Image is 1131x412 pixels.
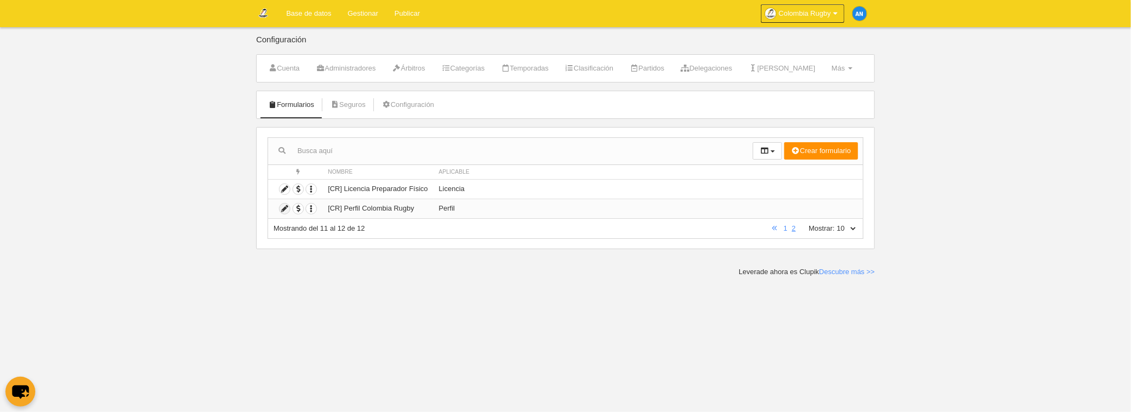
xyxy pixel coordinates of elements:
[559,60,619,77] a: Clasificación
[798,224,835,233] label: Mostrar:
[765,8,776,19] img: Oanpu9v8aySI.30x30.jpg
[256,35,875,54] div: Configuración
[790,224,798,232] a: 2
[853,7,867,21] img: c2l6ZT0zMHgzMCZmcz05JnRleHQ9QU4mYmc9MWU4OGU1.png
[435,60,491,77] a: Categorías
[781,224,790,232] a: 1
[819,268,875,276] a: Descubre más >>
[325,97,372,113] a: Seguros
[761,4,844,23] a: Colombia Rugby
[322,179,433,199] td: [CR] Licencia Preparador Físico
[262,60,306,77] a: Cuenta
[262,97,320,113] a: Formularios
[831,64,845,72] span: Más
[328,169,353,175] span: Nombre
[742,60,821,77] a: [PERSON_NAME]
[739,267,875,277] div: Leverade ahora es Clupik
[624,60,670,77] a: Partidos
[386,60,431,77] a: Árbitros
[322,199,433,218] td: [CR] Perfil Colombia Rugby
[434,179,863,199] td: Licencia
[779,8,831,19] span: Colombia Rugby
[495,60,555,77] a: Temporadas
[825,60,858,77] a: Más
[439,169,470,175] span: Aplicable
[257,7,270,20] img: Colombia Rugby
[5,377,35,407] button: chat-button
[310,60,382,77] a: Administradores
[268,143,753,159] input: Busca aquí
[434,199,863,218] td: Perfil
[376,97,440,113] a: Configuración
[675,60,738,77] a: Delegaciones
[274,224,365,232] span: Mostrando del 11 al 12 de 12
[784,142,858,160] button: Crear formulario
